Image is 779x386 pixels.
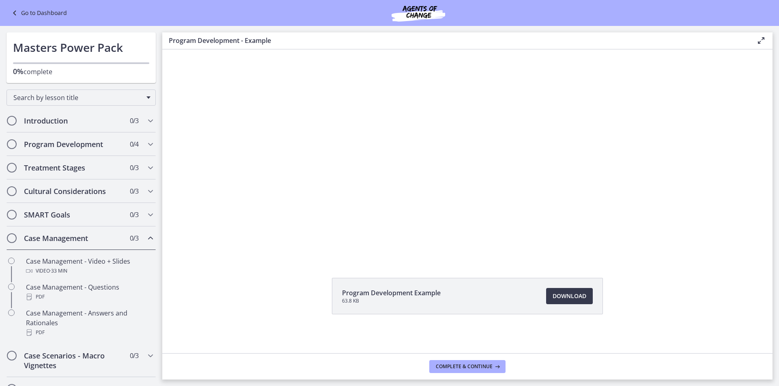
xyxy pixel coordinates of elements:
span: Complete & continue [436,363,493,370]
h2: Introduction [24,116,123,126]
span: 0% [13,66,24,76]
span: Download [553,291,586,301]
h2: Program Development [24,139,123,149]
div: PDF [26,292,153,302]
h3: Program Development - Example [169,36,743,45]
span: Search by lesson title [13,93,142,102]
h2: Cultural Considerations [24,186,123,196]
h2: Treatment Stages [24,163,123,173]
span: 0 / 3 [130,233,138,243]
div: PDF [26,328,153,337]
span: Program Development Example [342,288,441,298]
span: 0 / 4 [130,139,138,149]
span: 0 / 3 [130,186,138,196]
button: Complete & continue [429,360,506,373]
h2: Case Scenarios - Macro Vignettes [24,351,123,370]
span: 63.8 KB [342,298,441,304]
div: Search by lesson title [6,90,156,106]
div: Case Management - Questions [26,282,153,302]
h2: SMART Goals [24,210,123,220]
span: · 33 min [50,266,67,276]
img: Agents of Change [370,3,467,23]
iframe: Video Lesson [162,18,773,259]
span: 0 / 3 [130,163,138,173]
div: Video [26,266,153,276]
a: Go to Dashboard [10,8,67,18]
span: 0 / 3 [130,351,138,360]
span: 0 / 3 [130,210,138,220]
p: complete [13,66,149,77]
span: 0 / 3 [130,116,138,126]
h1: Masters Power Pack [13,39,149,56]
a: Download [546,288,593,304]
h2: Case Management [24,233,123,243]
div: Case Management - Answers and Rationales [26,308,153,337]
div: Case Management - Video + Slides [26,256,153,276]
